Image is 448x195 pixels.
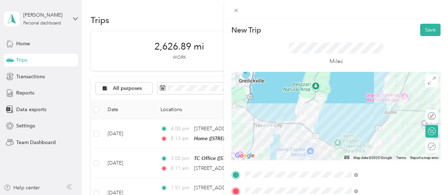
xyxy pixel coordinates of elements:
[233,151,256,160] a: Open this area in Google Maps (opens a new window)
[408,155,448,195] iframe: Everlance-gr Chat Button Frame
[233,151,256,160] img: Google
[344,156,349,159] button: Keyboard shortcuts
[420,24,441,36] button: Save
[329,57,343,66] p: Miles
[396,156,406,160] a: Terms (opens in new tab)
[231,25,261,35] p: New Trip
[353,156,392,160] span: Map data ©2025 Google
